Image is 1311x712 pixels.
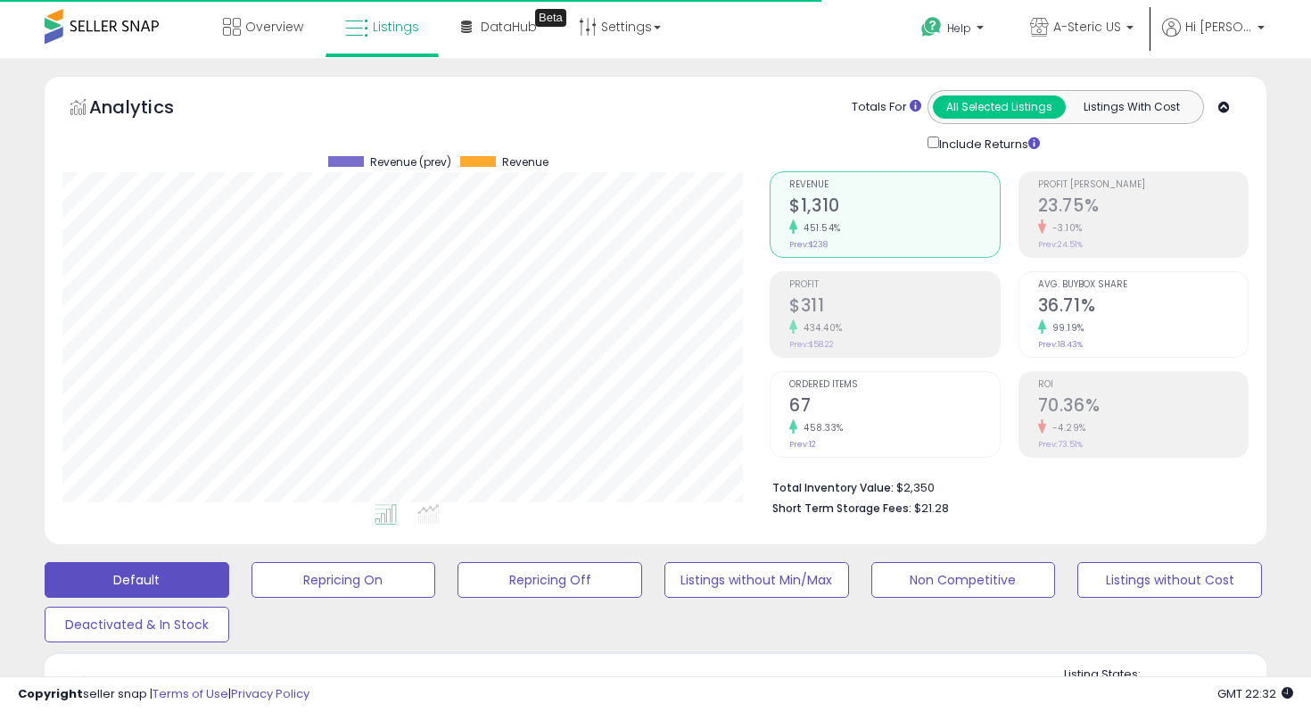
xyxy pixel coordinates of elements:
button: All Selected Listings [933,95,1066,119]
a: Privacy Policy [231,685,309,702]
p: Listing States: [1064,666,1267,683]
span: A-Steric US [1053,18,1121,36]
span: DataHub [481,18,537,36]
small: Prev: 18.43% [1038,339,1083,350]
span: Hi [PERSON_NAME] [1185,18,1252,36]
span: ROI [1038,380,1248,390]
div: seller snap | | [18,686,309,703]
button: Listings without Min/Max [664,562,849,598]
span: Revenue (prev) [370,156,451,169]
small: -3.10% [1046,221,1083,235]
h5: Analytics [89,95,209,124]
span: Revenue [502,156,548,169]
button: Default [45,562,229,598]
small: Prev: 73.51% [1038,439,1083,450]
div: Totals For [852,99,921,116]
button: Repricing Off [458,562,642,598]
span: Revenue [789,180,999,190]
span: Profit [789,280,999,290]
b: Short Term Storage Fees: [772,501,911,516]
h2: $1,310 [789,195,999,219]
a: Terms of Use [153,685,228,702]
span: Help [947,21,971,36]
strong: Copyright [18,685,83,702]
span: 2025-10-12 22:32 GMT [1217,685,1293,702]
button: Listings With Cost [1065,95,1198,119]
h2: $311 [789,295,999,319]
small: Prev: 24.51% [1038,239,1083,250]
h2: 70.36% [1038,395,1248,419]
div: Tooltip anchor [535,9,566,27]
small: Prev: $58.22 [789,339,834,350]
span: Profit [PERSON_NAME] [1038,180,1248,190]
small: 451.54% [797,221,841,235]
span: Overview [245,18,303,36]
button: Non Competitive [871,562,1056,598]
span: Avg. Buybox Share [1038,280,1248,290]
a: Help [907,3,1002,58]
button: Deactivated & In Stock [45,607,229,642]
div: Include Returns [914,133,1061,153]
button: Listings without Cost [1077,562,1262,598]
h2: 67 [789,395,999,419]
li: $2,350 [772,476,1235,497]
h2: 36.71% [1038,295,1248,319]
span: $21.28 [914,500,949,517]
small: Prev: 12 [789,439,816,450]
i: Get Help [920,16,943,38]
small: 458.33% [797,421,844,435]
small: -4.29% [1046,421,1086,435]
small: 99.19% [1046,321,1084,335]
b: Total Inventory Value: [772,480,894,495]
button: Repricing On [251,562,436,598]
small: 434.40% [797,321,843,335]
span: Listings [373,18,419,36]
span: Ordered Items [789,380,999,390]
h5: Listings [95,673,163,698]
a: Hi [PERSON_NAME] [1162,18,1265,58]
h2: 23.75% [1038,195,1248,219]
small: Prev: $238 [789,239,828,250]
